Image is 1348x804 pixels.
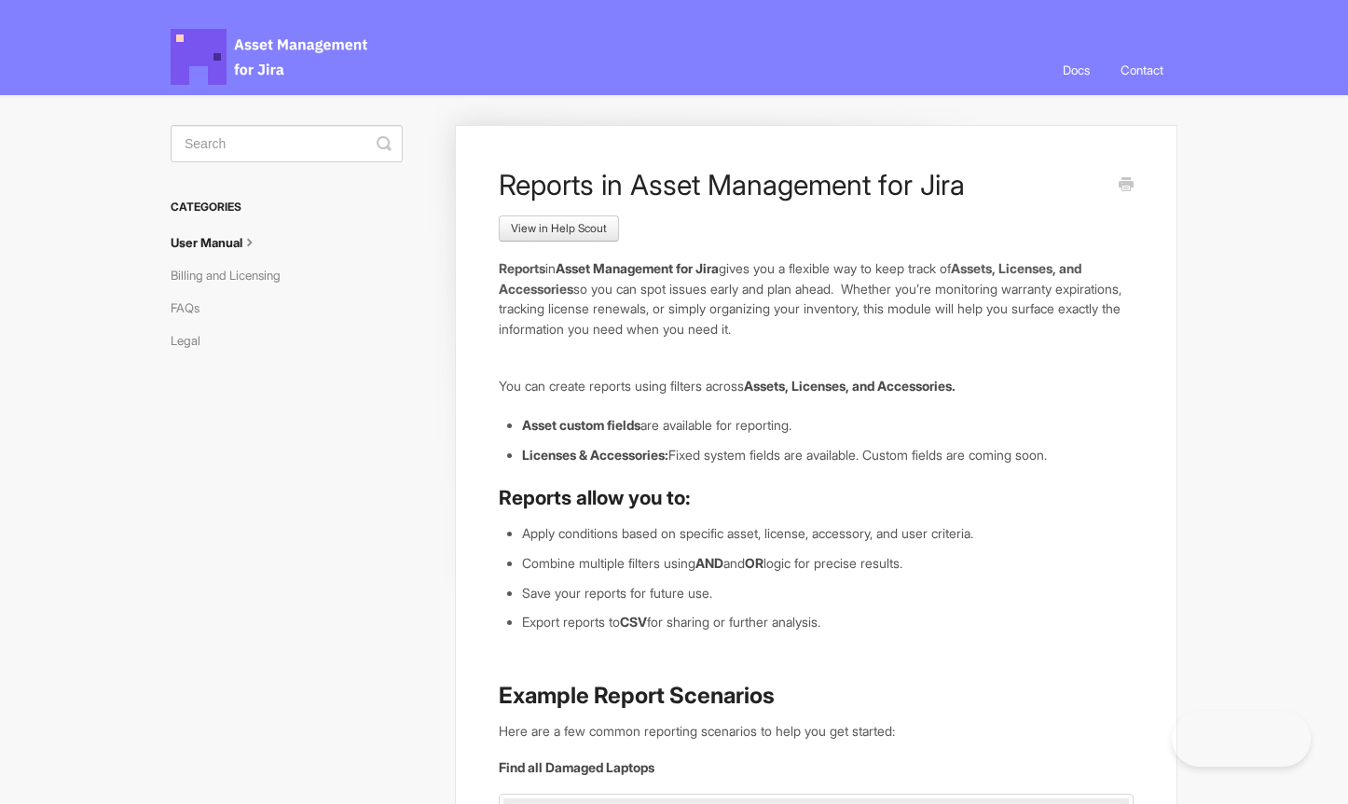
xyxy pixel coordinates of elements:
[695,555,723,571] strong: AND
[1119,175,1134,196] a: Print this Article
[499,215,619,242] a: View in Help Scout
[522,445,1134,465] li: Fixed system fields are available. Custom fields are coming soon.
[522,415,1134,436] li: are available for reporting.
[171,326,214,355] a: Legal
[499,260,545,276] b: Reports
[522,447,668,463] strong: Licenses & Accessories:
[171,260,295,290] a: Billing and Licensing
[1107,45,1177,95] a: Contact
[522,553,1134,574] li: Combine multiple filters using and logic for precise results.
[745,555,763,571] strong: OR
[171,125,403,162] input: Search
[499,168,1106,201] h1: Reports in Asset Management for Jira
[1172,711,1311,767] iframe: Toggle Customer Support
[744,378,956,394] strong: Assets, Licenses, and Accessories.
[620,614,647,630] strong: CSV
[1049,45,1104,95] a: Docs
[499,681,1134,711] h2: Example Report Scenarios
[556,260,719,276] strong: Asset Management for Jira
[171,228,273,257] a: User Manual
[499,258,1134,340] p: in gives you a flexible way to keep track of so you can spot issues early and plan ahead. Whether...
[499,759,654,775] strong: Find all Damaged Laptops
[499,485,1134,511] h3: Reports allow you to:
[171,293,213,323] a: FAQs
[499,376,1134,396] p: You can create reports using filters across
[522,612,1134,632] li: Export reports to for sharing or further analysis.
[171,29,370,85] span: Asset Management for Jira Docs
[522,583,1134,603] li: Save your reports for future use.
[499,260,1081,297] b: Assets, Licenses, and Accessories
[522,417,640,433] strong: Asset custom fields
[171,190,403,224] h3: Categories
[499,721,1134,742] p: Here are a few common reporting scenarios to help you get started:
[522,523,1134,544] li: Apply conditions based on specific asset, license, accessory, and user criteria.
